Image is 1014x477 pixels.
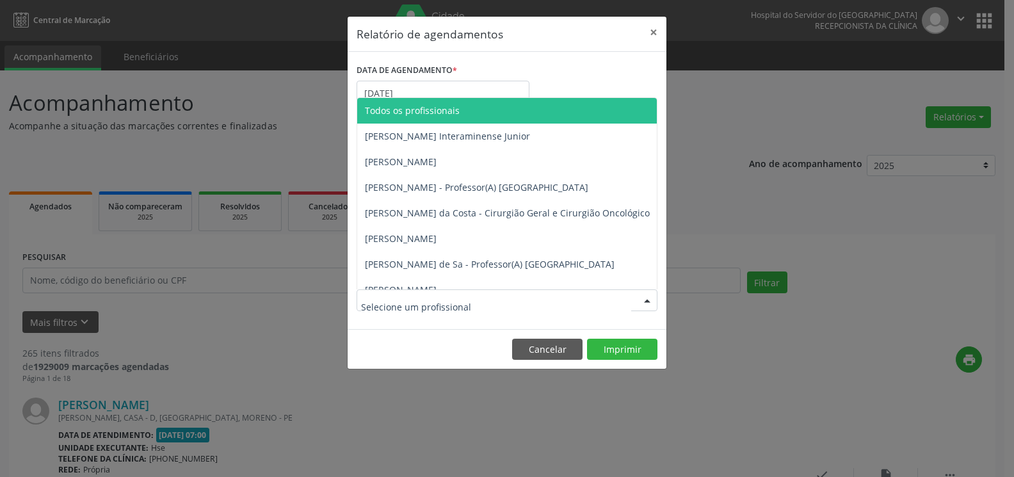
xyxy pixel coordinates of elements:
span: [PERSON_NAME] [365,156,437,168]
h5: Relatório de agendamentos [357,26,503,42]
span: [PERSON_NAME] [365,232,437,245]
span: [PERSON_NAME] - Professor(A) [GEOGRAPHIC_DATA] [365,181,588,193]
button: Imprimir [587,339,657,360]
label: DATA DE AGENDAMENTO [357,61,457,81]
span: [PERSON_NAME] da Costa - Cirurgião Geral e Cirurgião Oncológico [365,207,650,219]
span: [PERSON_NAME] [365,284,437,296]
input: Selecione um profissional [361,294,631,319]
span: [PERSON_NAME] Interaminense Junior [365,130,530,142]
button: Cancelar [512,339,583,360]
span: Todos os profissionais [365,104,460,117]
span: [PERSON_NAME] de Sa - Professor(A) [GEOGRAPHIC_DATA] [365,258,615,270]
button: Close [641,17,666,48]
input: Selecione uma data ou intervalo [357,81,529,106]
